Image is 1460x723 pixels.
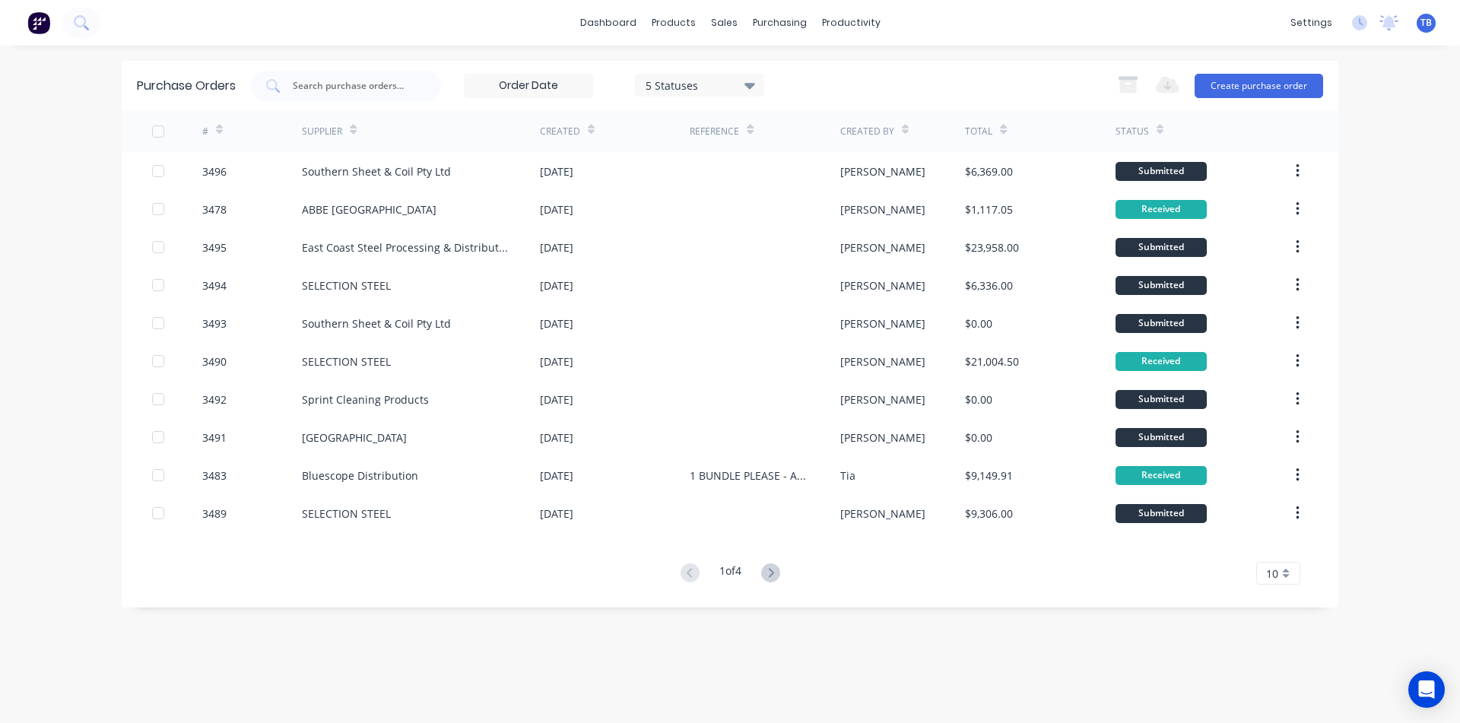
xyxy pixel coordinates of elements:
div: Submitted [1116,390,1207,409]
div: Southern Sheet & Coil Pty Ltd [302,316,451,331]
div: [GEOGRAPHIC_DATA] [302,430,407,446]
div: [DATE] [540,430,573,446]
div: 5 Statuses [646,77,754,93]
div: productivity [814,11,888,34]
span: TB [1420,16,1432,30]
img: Factory [27,11,50,34]
div: [DATE] [540,277,573,293]
div: [PERSON_NAME] [840,354,925,369]
div: sales [703,11,745,34]
div: Purchase Orders [137,77,236,95]
input: Search purchase orders... [291,78,417,94]
div: $0.00 [965,430,992,446]
div: # [202,125,208,138]
div: Southern Sheet & Coil Pty Ltd [302,163,451,179]
div: 3493 [202,316,227,331]
div: Received [1116,352,1207,371]
div: 1 of 4 [719,563,741,585]
div: 3490 [202,354,227,369]
div: products [644,11,703,34]
a: dashboard [573,11,644,34]
div: 3494 [202,277,227,293]
div: SELECTION STEEL [302,354,391,369]
div: $9,149.91 [965,468,1013,484]
div: $9,306.00 [965,506,1013,522]
div: East Coast Steel Processing & Distribution [302,239,509,255]
div: [PERSON_NAME] [840,316,925,331]
div: SELECTION STEEL [302,506,391,522]
div: 3495 [202,239,227,255]
div: [PERSON_NAME] [840,239,925,255]
div: [DATE] [540,201,573,217]
div: 3496 [202,163,227,179]
div: Submitted [1116,162,1207,181]
div: 3489 [202,506,227,522]
div: Created By [840,125,894,138]
input: Order Date [465,75,592,97]
div: Supplier [302,125,342,138]
div: Submitted [1116,314,1207,333]
div: Reference [690,125,739,138]
div: Sprint Cleaning Products [302,392,429,407]
div: Received [1116,200,1207,219]
div: [PERSON_NAME] [840,201,925,217]
div: purchasing [745,11,814,34]
div: $6,336.00 [965,277,1013,293]
div: [DATE] [540,316,573,331]
div: [PERSON_NAME] [840,392,925,407]
div: Created [540,125,580,138]
div: [DATE] [540,506,573,522]
div: [DATE] [540,163,573,179]
div: $21,004.50 [965,354,1019,369]
div: SELECTION STEEL [302,277,391,293]
div: $1,117.05 [965,201,1013,217]
div: [DATE] [540,239,573,255]
div: Open Intercom Messenger [1408,671,1445,708]
div: [PERSON_NAME] [840,430,925,446]
div: [PERSON_NAME] [840,163,925,179]
div: Submitted [1116,428,1207,447]
div: 3491 [202,430,227,446]
div: [DATE] [540,468,573,484]
div: 3483 [202,468,227,484]
div: Received [1116,466,1207,485]
div: Submitted [1116,276,1207,295]
div: $6,369.00 [965,163,1013,179]
div: [PERSON_NAME] [840,277,925,293]
div: 3478 [202,201,227,217]
div: Submitted [1116,504,1207,523]
div: [DATE] [540,354,573,369]
div: Submitted [1116,238,1207,257]
div: Bluescope Distribution [302,468,418,484]
div: Status [1116,125,1149,138]
button: Create purchase order [1195,74,1323,98]
div: $0.00 [965,316,992,331]
div: $0.00 [965,392,992,407]
div: 1 BUNDLE PLEASE - AS PER QUOTATION 24905525 [690,468,809,484]
div: $23,958.00 [965,239,1019,255]
div: ABBE [GEOGRAPHIC_DATA] [302,201,436,217]
div: 3492 [202,392,227,407]
div: [DATE] [540,392,573,407]
div: [PERSON_NAME] [840,506,925,522]
div: settings [1283,11,1340,34]
div: Tia [840,468,855,484]
div: Total [965,125,992,138]
span: 10 [1266,566,1278,582]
